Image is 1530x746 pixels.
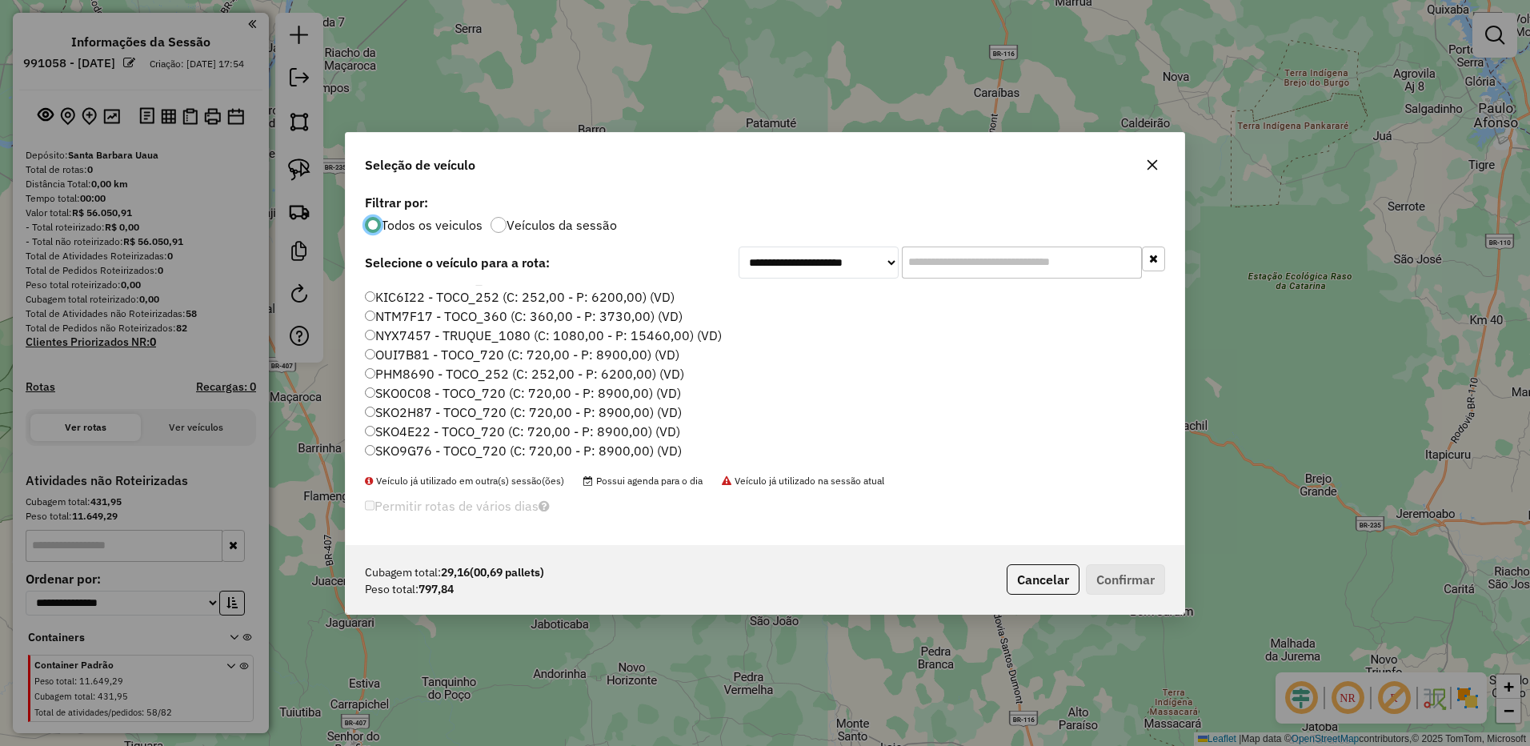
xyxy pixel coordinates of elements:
[365,311,375,321] input: NTM7F17 - TOCO_360 (C: 360,00 - P: 3730,00) (VD)
[507,219,617,231] label: Veículos da sessão
[583,475,703,487] span: Possui agenda para o dia
[365,564,441,581] span: Cubagem total:
[365,291,375,302] input: KIC6I22 - TOCO_252 (C: 252,00 - P: 6200,00) (VD)
[1007,564,1079,595] button: Cancelar
[419,581,454,598] strong: 797,84
[365,287,675,307] label: KIC6I22 - TOCO_252 (C: 252,00 - P: 6200,00) (VD)
[722,475,884,487] span: Veículo já utilizado na sessão atual
[365,491,550,521] label: Permitir rotas de vários dias
[365,445,375,455] input: SKO9G76 - TOCO_720 (C: 720,00 - P: 8900,00) (VD)
[365,330,375,340] input: NYX7457 - TRUQUE_1080 (C: 1080,00 - P: 15460,00) (VD)
[365,422,680,441] label: SKO4E22 - TOCO_720 (C: 720,00 - P: 8900,00) (VD)
[365,155,475,174] span: Seleção de veículo
[365,426,375,436] input: SKO4E22 - TOCO_720 (C: 720,00 - P: 8900,00) (VD)
[365,500,374,510] input: Permitir rotas de vários dias
[470,565,544,580] span: (00,69 pallets)
[365,255,550,271] strong: Selecione o veículo para a rota:
[365,387,375,398] input: SKO0C08 - TOCO_720 (C: 720,00 - P: 8900,00) (VD)
[365,193,1165,212] label: Filtrar por:
[365,407,375,417] input: SKO2H87 - TOCO_720 (C: 720,00 - P: 8900,00) (VD)
[365,307,683,326] label: NTM7F17 - TOCO_360 (C: 360,00 - P: 3730,00) (VD)
[381,219,483,231] label: Todos os veiculos
[365,364,684,383] label: PHM8690 - TOCO_252 (C: 252,00 - P: 6200,00) (VD)
[365,383,681,403] label: SKO0C08 - TOCO_720 (C: 720,00 - P: 8900,00) (VD)
[365,345,679,364] label: OUI7B81 - TOCO_720 (C: 720,00 - P: 8900,00) (VD)
[365,349,375,359] input: OUI7B81 - TOCO_720 (C: 720,00 - P: 8900,00) (VD)
[441,564,544,581] strong: 29,16
[365,403,682,422] label: SKO2H87 - TOCO_720 (C: 720,00 - P: 8900,00) (VD)
[365,475,564,487] span: Veículo já utilizado em outra(s) sessão(ões)
[539,499,550,512] i: Selecione pelo menos um veículo
[365,581,419,598] span: Peso total:
[365,326,722,345] label: NYX7457 - TRUQUE_1080 (C: 1080,00 - P: 15460,00) (VD)
[365,441,682,460] label: SKO9G76 - TOCO_720 (C: 720,00 - P: 8900,00) (VD)
[365,368,375,379] input: PHM8690 - TOCO_252 (C: 252,00 - P: 6200,00) (VD)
